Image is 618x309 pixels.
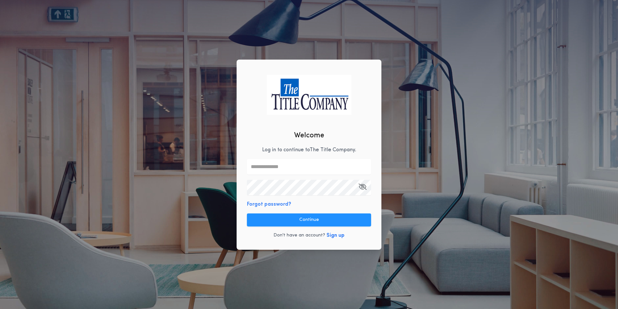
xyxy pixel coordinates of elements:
[262,146,356,154] p: Log in to continue to The Title Company .
[294,130,324,141] h2: Welcome
[247,213,371,226] button: Continue
[267,75,351,115] img: logo
[273,232,325,239] p: Don't have an account?
[247,200,291,208] button: Forgot password?
[326,232,345,239] button: Sign up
